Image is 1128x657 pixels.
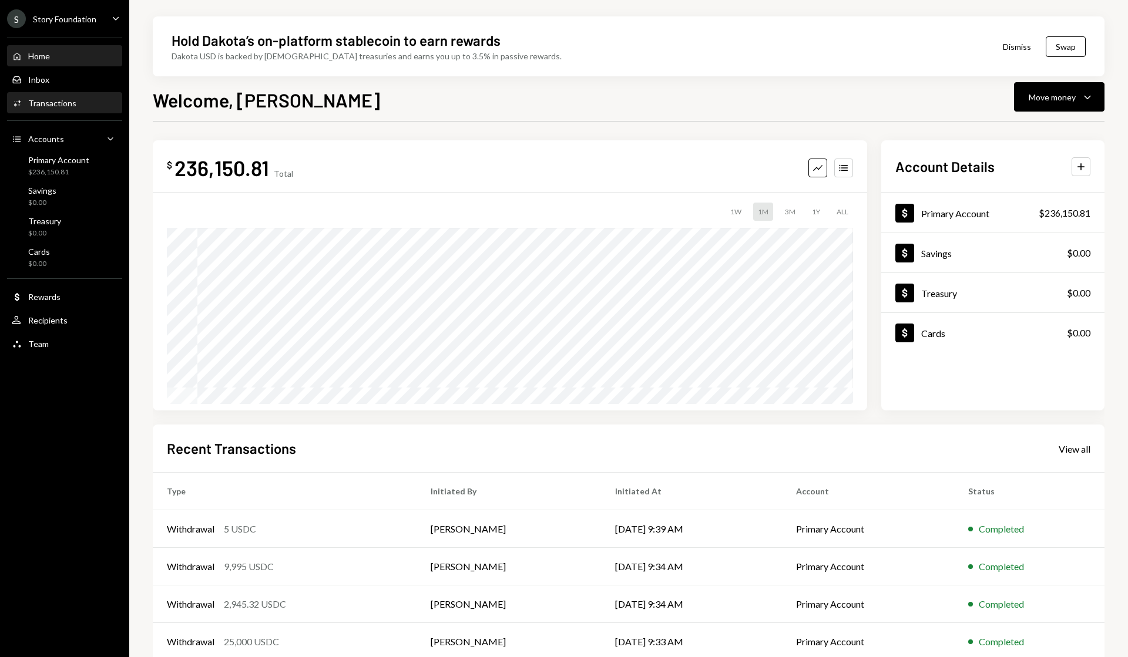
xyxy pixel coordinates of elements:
th: Initiated By [417,473,602,510]
div: Savings [28,186,56,196]
td: [DATE] 9:34 AM [601,548,782,585]
div: Cards [28,247,50,257]
div: Treasury [921,288,957,299]
div: 1W [726,203,746,221]
div: S [7,9,26,28]
th: Type [153,473,417,510]
th: Initiated At [601,473,782,510]
div: $ [167,159,172,171]
a: Treasury$0.00 [881,273,1104,312]
div: Withdrawal [167,522,214,536]
div: Rewards [28,292,61,302]
a: Recipients [7,309,122,331]
a: Cards$0.00 [881,313,1104,352]
a: Treasury$0.00 [7,213,122,241]
h1: Welcome, [PERSON_NAME] [153,88,380,112]
div: 1Y [807,203,825,221]
a: Primary Account$236,150.81 [881,193,1104,233]
div: View all [1059,443,1090,455]
div: $0.00 [1067,326,1090,340]
div: Completed [979,522,1024,536]
a: Transactions [7,92,122,113]
div: Cards [921,328,945,339]
th: Account [782,473,954,510]
div: Hold Dakota’s on-platform stablecoin to earn rewards [172,31,501,50]
div: Completed [979,560,1024,574]
div: 1M [753,203,773,221]
div: $0.00 [28,228,61,238]
div: 236,150.81 [174,154,269,181]
td: [PERSON_NAME] [417,510,602,548]
div: Treasury [28,216,61,226]
div: Primary Account [28,155,89,165]
div: $236,150.81 [28,167,89,177]
div: $0.00 [1067,286,1090,300]
div: $0.00 [28,198,56,208]
h2: Account Details [895,157,995,176]
td: Primary Account [782,548,954,585]
a: View all [1059,442,1090,455]
button: Move money [1014,82,1104,112]
div: Transactions [28,98,76,108]
a: Primary Account$236,150.81 [7,151,122,180]
div: Team [28,339,49,349]
div: Primary Account [921,208,989,219]
div: $236,150.81 [1039,206,1090,220]
td: Primary Account [782,585,954,623]
h2: Recent Transactions [167,439,296,458]
td: [DATE] 9:34 AM [601,585,782,623]
td: [PERSON_NAME] [417,548,602,585]
div: 9,995 USDC [224,560,274,574]
th: Status [954,473,1104,510]
div: Home [28,51,50,61]
div: 5 USDC [224,522,256,536]
button: Dismiss [988,33,1046,60]
div: Withdrawal [167,560,214,574]
a: Savings$0.00 [881,233,1104,272]
div: Completed [979,597,1024,611]
div: Inbox [28,75,49,85]
div: Savings [921,248,952,259]
div: Total [274,169,293,178]
td: [PERSON_NAME] [417,585,602,623]
a: Savings$0.00 [7,182,122,210]
div: $0.00 [1067,246,1090,260]
div: 3M [780,203,800,221]
a: Rewards [7,286,122,307]
a: Inbox [7,69,122,90]
td: Primary Account [782,510,954,548]
div: Withdrawal [167,597,214,611]
div: Completed [979,635,1024,649]
div: Withdrawal [167,635,214,649]
div: Dakota USD is backed by [DEMOGRAPHIC_DATA] treasuries and earns you up to 3.5% in passive rewards. [172,50,562,62]
a: Cards$0.00 [7,243,122,271]
div: Move money [1029,91,1076,103]
td: [DATE] 9:39 AM [601,510,782,548]
div: Recipients [28,315,68,325]
a: Accounts [7,128,122,149]
div: ALL [832,203,853,221]
div: Story Foundation [33,14,96,24]
a: Home [7,45,122,66]
div: Accounts [28,134,64,144]
button: Swap [1046,36,1086,57]
div: 25,000 USDC [224,635,279,649]
a: Team [7,333,122,354]
div: $0.00 [28,259,50,269]
div: 2,945.32 USDC [224,597,286,611]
